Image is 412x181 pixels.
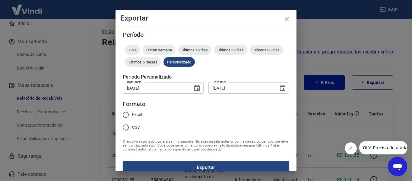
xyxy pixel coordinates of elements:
[178,48,211,52] span: Últimos 15 dias
[123,32,289,38] h5: Período
[143,48,176,52] span: Última semana
[280,12,294,27] button: close
[123,82,189,94] input: DD/MM/YYYY
[214,45,247,55] div: Últimos 30 dias
[123,161,289,174] button: Exportar
[277,82,289,94] button: Choose date, selected date is 31 de ago de 2025
[125,57,161,67] div: Últimos 6 meses
[123,74,289,80] h5: Período Personalizado
[208,82,274,94] input: DD/MM/YYYY
[143,45,176,55] div: Última semana
[163,57,195,67] div: Personalizado
[125,48,140,52] span: Hoje
[127,80,142,84] label: Data inicial
[125,45,140,55] div: Hoje
[123,100,145,108] legend: Formato
[359,141,407,154] iframe: Mensagem da empresa
[250,45,283,55] div: Últimos 90 dias
[250,48,283,52] span: Últimos 90 dias
[213,80,226,84] label: Data final
[388,157,407,176] iframe: Botão para abrir a janela de mensagens
[4,4,51,9] span: Olá! Precisa de ajuda?
[132,124,140,131] span: CSV
[345,142,357,154] iframe: Fechar mensagem
[132,112,142,118] span: Excel
[163,60,195,64] span: Personalizado
[214,48,247,52] span: Últimos 30 dias
[125,60,161,64] span: Últimos 6 meses
[123,140,289,151] span: O arquivo exportado conterá as informações filtradas na tela anterior com exceção do período que ...
[120,15,292,22] h4: Exportar
[178,45,211,55] div: Últimos 15 dias
[191,82,203,94] button: Choose date, selected date is 1 de jun de 2025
